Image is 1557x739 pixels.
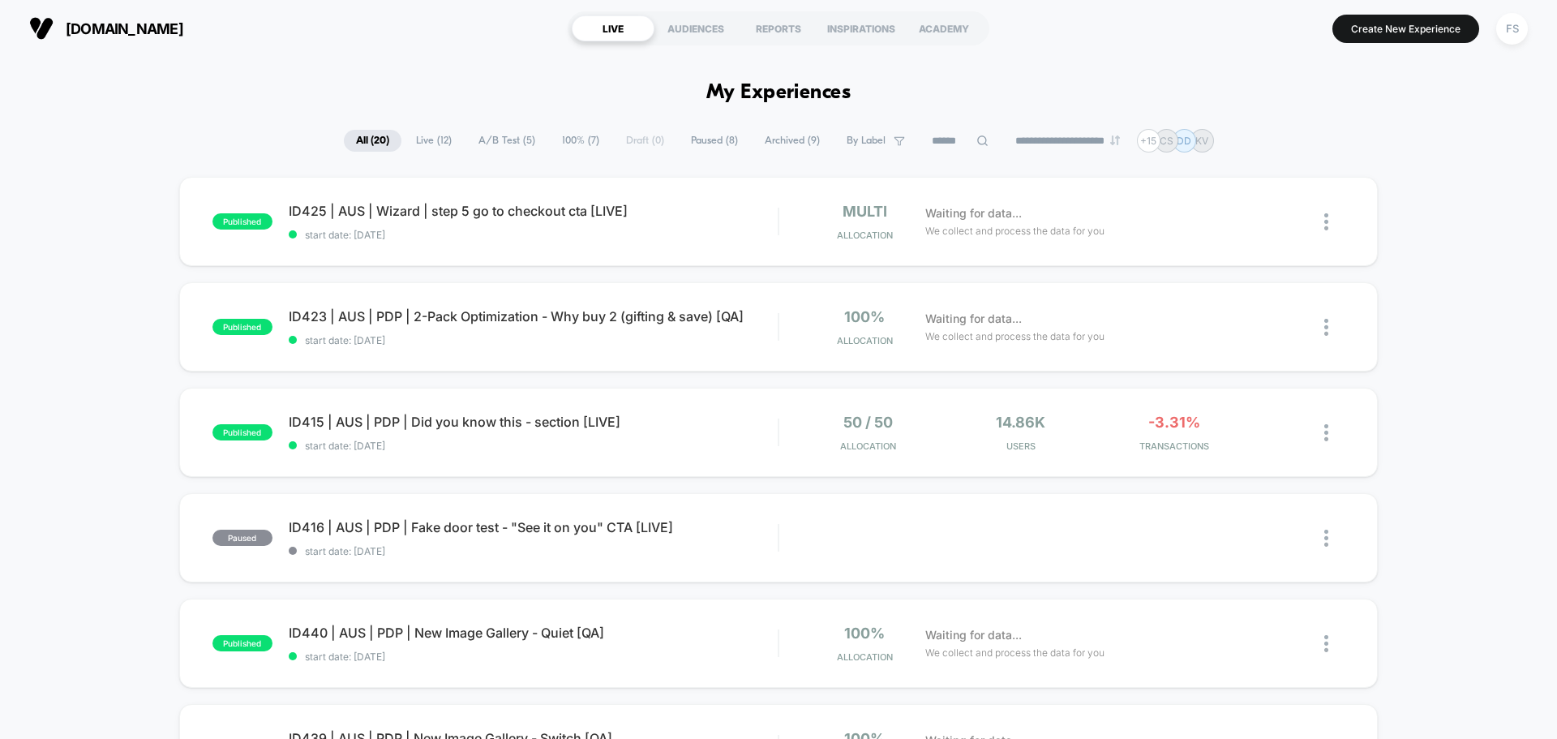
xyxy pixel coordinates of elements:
span: We collect and process the data for you [925,223,1104,238]
img: close [1324,530,1328,547]
img: close [1324,424,1328,441]
span: All ( 20 ) [344,130,401,152]
span: -3.31% [1148,414,1200,431]
h1: My Experiences [706,81,851,105]
span: A/B Test ( 5 ) [466,130,547,152]
span: published [212,319,272,335]
span: Live ( 12 ) [404,130,464,152]
span: ID425 | AUS | Wizard | step 5 go to checkout cta [LIVE] [289,203,778,219]
span: Users [949,440,1094,452]
button: [DOMAIN_NAME] [24,15,188,41]
span: 100% [844,625,885,642]
div: AUDIENCES [654,15,737,41]
p: CS [1160,135,1173,147]
span: Allocation [837,651,893,663]
span: TRANSACTIONS [1101,440,1246,452]
img: close [1324,319,1328,336]
span: Paused ( 8 ) [679,130,750,152]
span: Archived ( 9 ) [753,130,832,152]
span: paused [212,530,272,546]
span: 50 / 50 [843,414,893,431]
span: We collect and process the data for you [925,645,1104,660]
span: ID415 | AUS | PDP | Did you know this - section [LIVE] [289,414,778,430]
span: By Label [847,135,886,147]
div: ACADEMY [903,15,985,41]
span: start date: [DATE] [289,545,778,557]
span: start date: [DATE] [289,229,778,241]
span: Allocation [837,335,893,346]
img: end [1110,135,1120,145]
span: published [212,213,272,230]
div: INSPIRATIONS [820,15,903,41]
span: multi [843,203,887,220]
span: 14.86k [996,414,1045,431]
span: start date: [DATE] [289,651,778,663]
p: KV [1195,135,1208,147]
p: DD [1177,135,1191,147]
img: close [1324,213,1328,230]
span: ID423 | AUS | PDP | 2-Pack Optimization - Why buy 2 (gifting & save) [QA] [289,308,778,324]
div: REPORTS [737,15,820,41]
span: We collect and process the data for you [925,329,1104,344]
span: Waiting for data... [925,204,1022,222]
span: ID440 | AUS | PDP | New Image Gallery - Quiet [QA] [289,625,778,641]
span: start date: [DATE] [289,440,778,452]
span: Allocation [840,440,896,452]
span: ID416 | AUS | PDP | Fake door test - "See it on you" CTA [LIVE] [289,519,778,535]
span: start date: [DATE] [289,334,778,346]
span: Waiting for data... [925,310,1022,328]
img: close [1324,635,1328,652]
span: Allocation [837,230,893,241]
div: FS [1496,13,1528,45]
span: [DOMAIN_NAME] [66,20,183,37]
span: published [212,635,272,651]
span: 100% ( 7 ) [550,130,611,152]
span: Waiting for data... [925,626,1022,644]
div: LIVE [572,15,654,41]
button: Create New Experience [1332,15,1479,43]
span: published [212,424,272,440]
span: 100% [844,308,885,325]
div: + 15 [1137,129,1160,153]
button: FS [1491,12,1533,45]
img: Visually logo [29,16,54,41]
